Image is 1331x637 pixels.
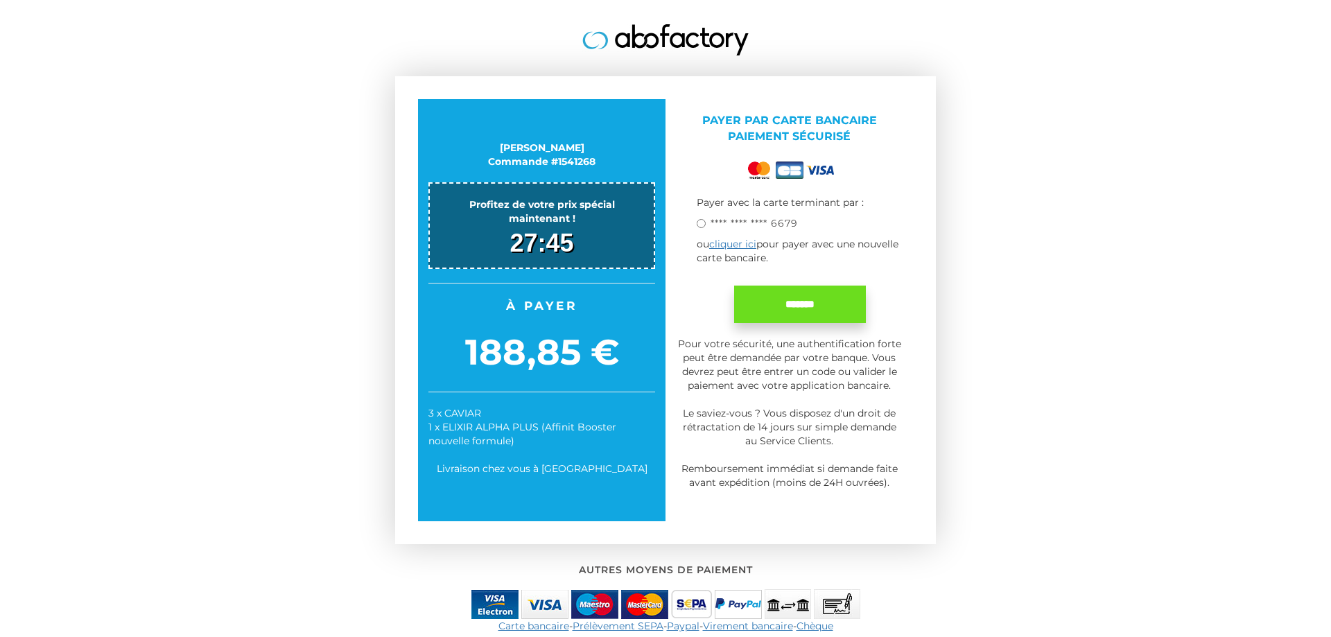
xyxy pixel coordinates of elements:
[437,198,647,225] div: Profitez de votre prix spécial maintenant !
[260,619,1071,633] div: - - - -
[745,159,773,182] img: mastercard.png
[671,590,712,618] img: sepa-small.png
[621,590,668,619] img: mastercard.jpg
[428,462,655,475] div: Livraison chez vous à [GEOGRAPHIC_DATA]
[676,337,903,489] p: Pour votre sécurité, une authentification forte peut être demandée par votre banque. Vous devrez ...
[728,130,851,143] span: Paiement sécurisé
[521,590,568,619] img: visa.jpg
[765,589,811,619] img: bank_transfer-small.png
[709,238,756,250] a: cliquer ici
[814,589,860,619] img: check-small.png
[676,113,903,145] p: Payer par Carte bancaire
[697,237,903,265] p: ou pour payer avec une nouvelle carte bancaire.
[270,565,1061,575] h2: Autres moyens de paiement
[428,327,655,378] span: 188,85 €
[797,620,833,632] a: Chèque
[573,620,663,632] a: Prélèvement SEPA
[806,166,834,175] img: visa.png
[697,195,903,209] p: Payer avec la carte terminant par :
[715,590,762,619] img: paypal-small.png
[471,590,519,619] img: visa-electron.jpg
[703,620,793,632] a: Virement bancaire
[667,620,699,632] a: Paypal
[428,155,655,168] div: Commande #1541268
[437,225,647,261] div: 27:45
[498,620,569,632] a: Carte bancaire
[428,406,655,448] div: 3 x CAVIAR 1 x ELIXIR ALPHA PLUS (Affinit Booster nouvelle formule)
[428,297,655,314] span: À payer
[776,162,803,179] img: cb.png
[571,590,618,619] img: maestro.jpg
[428,141,655,155] div: [PERSON_NAME]
[582,24,749,55] img: logo.jpg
